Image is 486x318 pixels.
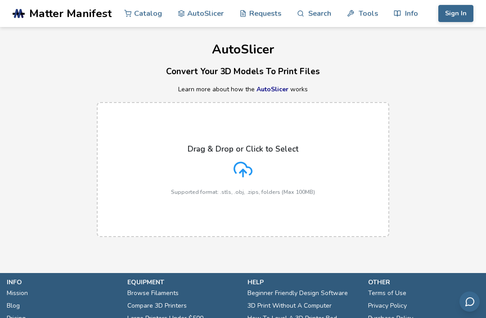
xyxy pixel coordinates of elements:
p: Drag & Drop or Click to Select [188,144,298,153]
a: Blog [7,300,20,312]
a: Compare 3D Printers [127,300,187,312]
a: Browse Filaments [127,287,179,300]
a: Beginner Friendly Design Software [247,287,348,300]
button: Send feedback via email [459,291,480,312]
a: AutoSlicer [256,85,288,94]
button: Sign In [438,5,473,22]
p: info [7,278,118,287]
p: other [368,278,480,287]
p: help [247,278,359,287]
a: Privacy Policy [368,300,407,312]
p: equipment [127,278,239,287]
a: 3D Print Without A Computer [247,300,332,312]
a: Mission [7,287,28,300]
a: Terms of Use [368,287,406,300]
p: Supported format: .stls, .obj, .zips, folders (Max 100MB) [171,189,315,195]
span: Matter Manifest [29,7,112,20]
